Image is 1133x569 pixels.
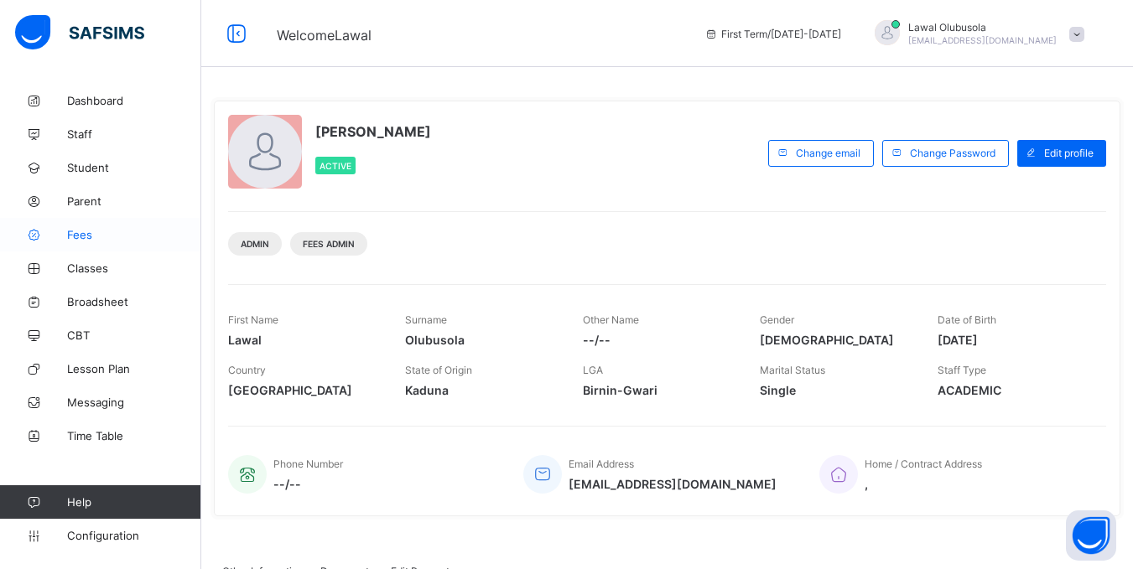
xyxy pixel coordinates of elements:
span: Time Table [67,429,201,442]
span: Country [228,364,266,376]
span: Broadsheet [67,295,201,308]
span: [GEOGRAPHIC_DATA] [228,383,380,397]
span: Birnin-Gwari [583,383,735,397]
span: Kaduna [405,383,557,397]
span: Email Address [569,458,634,470]
button: Open asap [1066,510,1116,561]
span: Admin [241,239,269,249]
span: Lesson Plan [67,362,201,375]
span: [PERSON_NAME] [315,123,431,140]
span: Change Password [910,147,995,159]
span: Active [320,161,351,171]
span: CBT [67,328,201,342]
span: [DEMOGRAPHIC_DATA] [760,333,912,347]
span: Single [760,383,912,397]
span: Date of Birth [938,313,996,326]
span: Staff [67,127,201,141]
span: [EMAIL_ADDRESS][DOMAIN_NAME] [908,35,1057,45]
span: Phone Number [273,458,343,470]
span: Messaging [67,396,201,409]
span: ACADEMIC [938,383,1089,397]
span: Parent [67,194,201,208]
span: Dashboard [67,94,201,107]
span: LGA [583,364,603,376]
span: Olubusola [405,333,557,347]
span: Help [67,495,200,509]
span: Home / Contract Address [865,458,982,470]
span: Fees Admin [303,239,355,249]
span: Lawal [228,333,380,347]
span: --/-- [273,477,343,491]
span: --/-- [583,333,735,347]
span: [EMAIL_ADDRESS][DOMAIN_NAME] [569,477,777,491]
span: Change email [796,147,860,159]
span: Welcome Lawal [277,27,372,44]
span: [DATE] [938,333,1089,347]
span: Staff Type [938,364,986,376]
span: Gender [760,313,794,326]
span: , [865,477,982,491]
span: session/term information [704,28,841,40]
img: safsims [15,15,144,50]
span: Configuration [67,529,200,542]
div: LawalOlubusola [858,20,1093,48]
span: Classes [67,261,201,275]
span: Edit profile [1044,147,1094,159]
span: Student [67,161,201,174]
span: Fees [67,228,201,241]
span: Other Name [583,313,639,326]
span: First Name [228,313,278,326]
span: Marital Status [760,364,825,376]
span: State of Origin [405,364,472,376]
span: Surname [405,313,447,326]
span: Lawal Olubusola [908,21,1057,34]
